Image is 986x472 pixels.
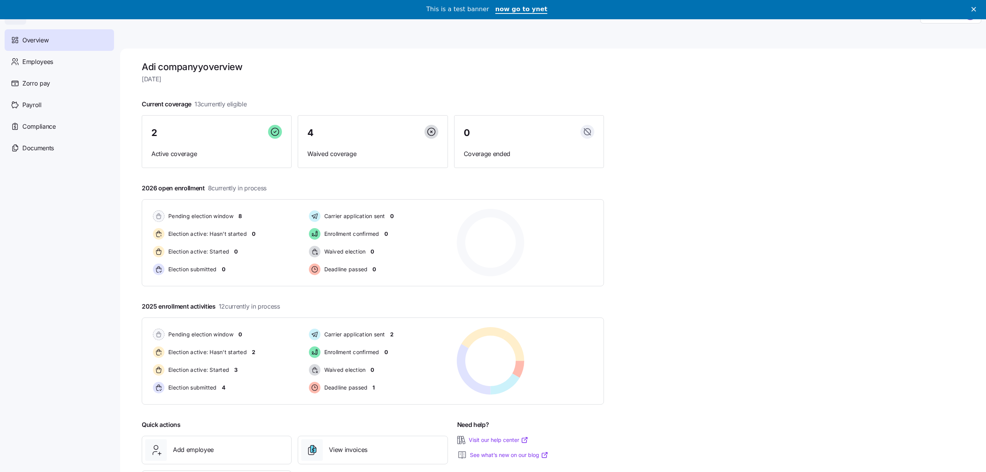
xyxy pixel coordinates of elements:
span: 2026 open enrollment [142,183,267,193]
span: 0 [222,265,225,273]
span: Enrollment confirmed [322,230,379,238]
a: Payroll [5,94,114,116]
span: Carrier application sent [322,212,385,220]
span: 0 [390,212,394,220]
span: Deadline passed [322,384,368,391]
span: Active coverage [151,149,282,159]
span: Election submitted [166,265,217,273]
span: 0 [371,248,374,255]
span: Election submitted [166,384,217,391]
span: Pending election window [166,212,233,220]
span: Election active: Started [166,248,229,255]
span: 0 [371,366,374,374]
a: Documents [5,137,114,159]
span: 12 currently in process [219,302,280,311]
span: Add employee [173,445,214,455]
h1: Adi companyy overview [142,61,604,73]
span: 2 [390,331,394,338]
a: Compliance [5,116,114,137]
span: Waived election [322,248,366,255]
span: 4 [222,384,225,391]
a: now go to ynet [495,5,547,14]
span: Compliance [22,122,56,131]
span: 13 currently eligible [195,99,247,109]
span: Election active: Hasn't started [166,230,247,238]
span: 0 [252,230,255,238]
span: Current coverage [142,99,247,109]
a: See what’s new on our blog [470,451,548,459]
span: 0 [464,128,470,138]
span: 0 [384,230,388,238]
a: Employees [5,51,114,72]
span: 0 [234,248,238,255]
span: Election active: Hasn't started [166,348,247,356]
a: Overview [5,29,114,51]
div: Close [971,7,979,12]
span: 1 [372,384,375,391]
span: Employees [22,57,53,67]
span: Deadline passed [322,265,368,273]
a: Visit our help center [469,436,528,444]
a: Zorro pay [5,72,114,94]
span: Waived election [322,366,366,374]
span: View invoices [329,445,367,455]
span: Zorro pay [22,79,50,88]
span: [DATE] [142,74,604,84]
span: Waived coverage [307,149,438,159]
span: Payroll [22,100,42,110]
span: Election active: Started [166,366,229,374]
span: Pending election window [166,331,233,338]
span: 0 [384,348,388,356]
span: 2 [151,128,157,138]
span: 2 [252,348,255,356]
span: 2025 enrollment activities [142,302,280,311]
span: Carrier application sent [322,331,385,338]
div: This is a test banner [426,5,489,13]
span: 3 [234,366,238,374]
span: Coverage ended [464,149,594,159]
span: 4 [307,128,314,138]
span: Overview [22,35,49,45]
span: Quick actions [142,420,181,430]
span: 8 currently in process [208,183,267,193]
span: 0 [372,265,376,273]
span: Documents [22,143,54,153]
span: Enrollment confirmed [322,348,379,356]
span: Need help? [457,420,489,430]
span: 8 [238,212,242,220]
span: 0 [238,331,242,338]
